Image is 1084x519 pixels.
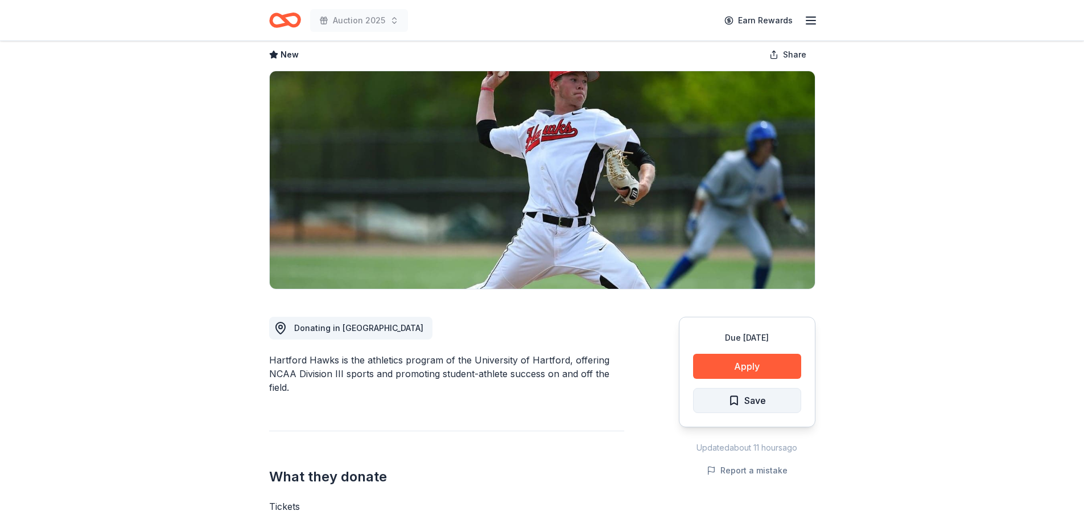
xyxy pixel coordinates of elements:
[693,354,801,379] button: Apply
[718,10,799,31] a: Earn Rewards
[269,500,624,513] div: Tickets
[310,9,408,32] button: Auction 2025
[693,388,801,413] button: Save
[270,71,815,289] img: Image for University of Hartford Athletics
[281,48,299,62] span: New
[707,464,788,477] button: Report a mistake
[294,323,423,333] span: Donating in [GEOGRAPHIC_DATA]
[693,331,801,345] div: Due [DATE]
[269,353,624,394] div: Hartford Hawks is the athletics program of the University of Hartford, offering NCAA Division III...
[760,43,815,66] button: Share
[783,48,806,62] span: Share
[679,441,815,455] div: Updated about 11 hours ago
[269,7,301,34] a: Home
[269,468,624,486] h2: What they donate
[333,14,385,27] span: Auction 2025
[744,393,766,408] span: Save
